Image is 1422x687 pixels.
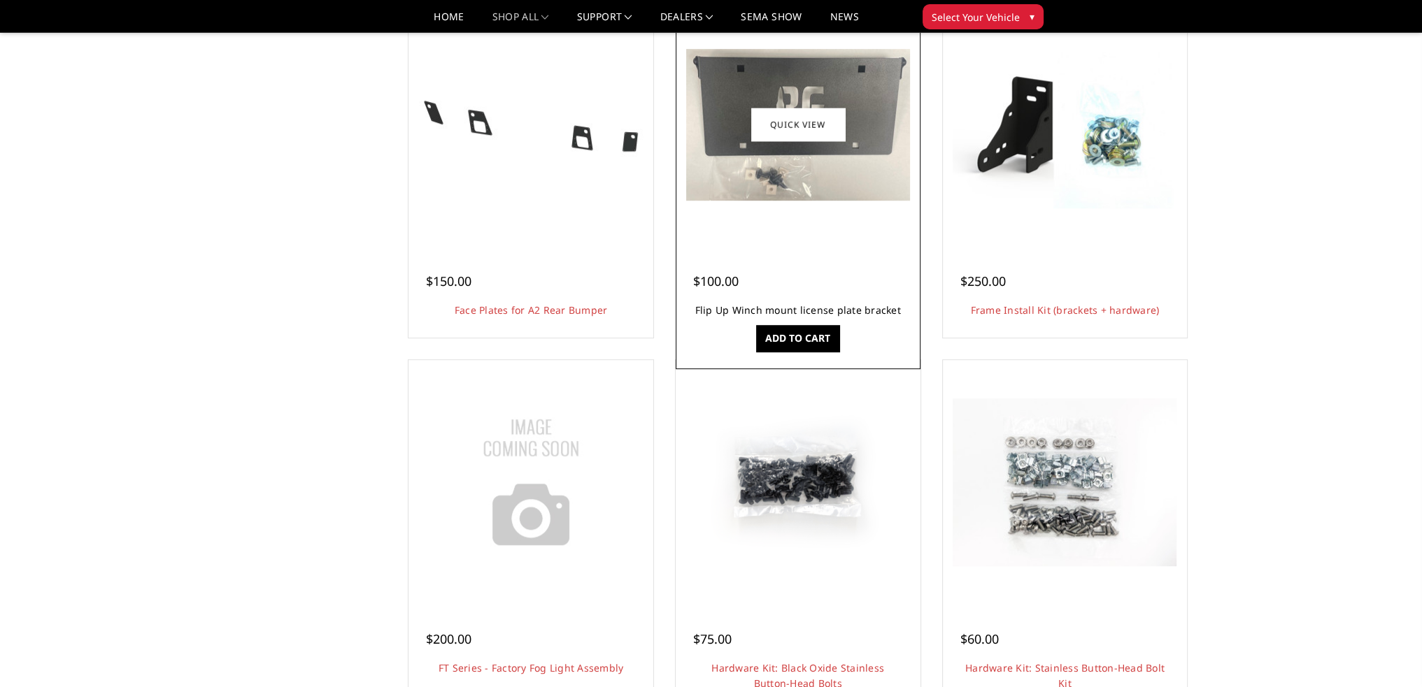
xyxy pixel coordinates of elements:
img: Frame Install Kit (brackets + hardware) [953,41,1176,208]
a: shop all [492,12,549,32]
a: News [830,12,858,32]
a: Flip Up Winch mount license plate bracket [695,303,901,317]
span: $60.00 [960,630,999,647]
span: Select Your Vehicle [932,10,1020,24]
a: Support [577,12,632,32]
a: With light holes - with sensor holes With light holes - no sensor holes [412,6,650,243]
a: FT Series - Factory Fog Light Assembly [439,661,624,674]
span: $200.00 [426,630,471,647]
a: SEMA Show [741,12,802,32]
span: $100.00 [693,273,739,289]
a: Quick view [751,108,845,141]
a: Face Plates for A2 Rear Bumper [455,303,608,317]
a: Hardware Kit: Black Oxide Stainless Button-Head Bolts [679,363,917,601]
a: Home [434,12,464,32]
a: Frame Install Kit (brackets + hardware) [946,6,1184,243]
img: Hardware Kit: Black Oxide Stainless Button-Head Bolts [686,398,910,566]
span: $250.00 [960,273,1006,289]
a: Add to Cart [756,325,839,352]
a: Dealers [660,12,713,32]
span: ▾ [1030,9,1034,24]
img: Flip Up Winch mount license plate bracket [686,49,910,201]
button: Select Your Vehicle [923,4,1044,29]
span: $150.00 [426,273,471,289]
a: Flip Up Winch mount license plate bracket [679,6,917,243]
a: A2 Front A2L Front [946,363,1184,601]
span: $75.00 [693,630,732,647]
a: Frame Install Kit (brackets + hardware) [971,303,1160,317]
